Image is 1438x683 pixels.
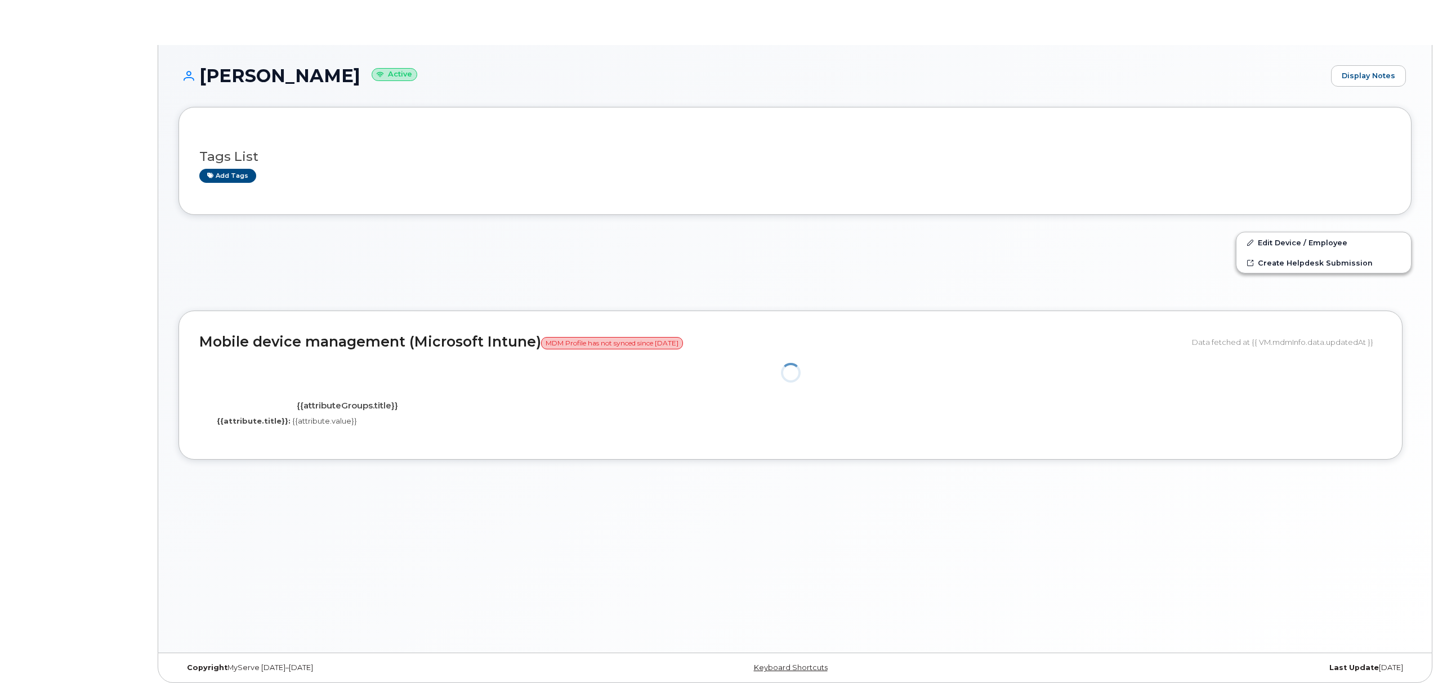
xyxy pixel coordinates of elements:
[217,416,291,426] label: {{attribute.title}}:
[754,663,828,672] a: Keyboard Shortcuts
[1001,663,1412,672] div: [DATE]
[208,401,486,411] h4: {{attributeGroups.title}}
[1331,65,1406,87] a: Display Notes
[178,66,1325,86] h1: [PERSON_NAME]
[1236,253,1411,273] a: Create Helpdesk Submission
[1236,232,1411,253] a: Edit Device / Employee
[1329,663,1379,672] strong: Last Update
[1192,331,1382,353] div: Data fetched at {{ VM.mdmInfo.data.updatedAt }}
[199,334,1184,350] h2: Mobile device management (Microsoft Intune)
[372,68,417,81] small: Active
[178,663,590,672] div: MyServe [DATE]–[DATE]
[187,663,227,672] strong: Copyright
[199,169,256,183] a: Add tags
[541,337,683,349] span: MDM Profile has not synced since [DATE]
[292,416,357,425] span: {{attribute.value}}
[199,150,1391,164] h3: Tags List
